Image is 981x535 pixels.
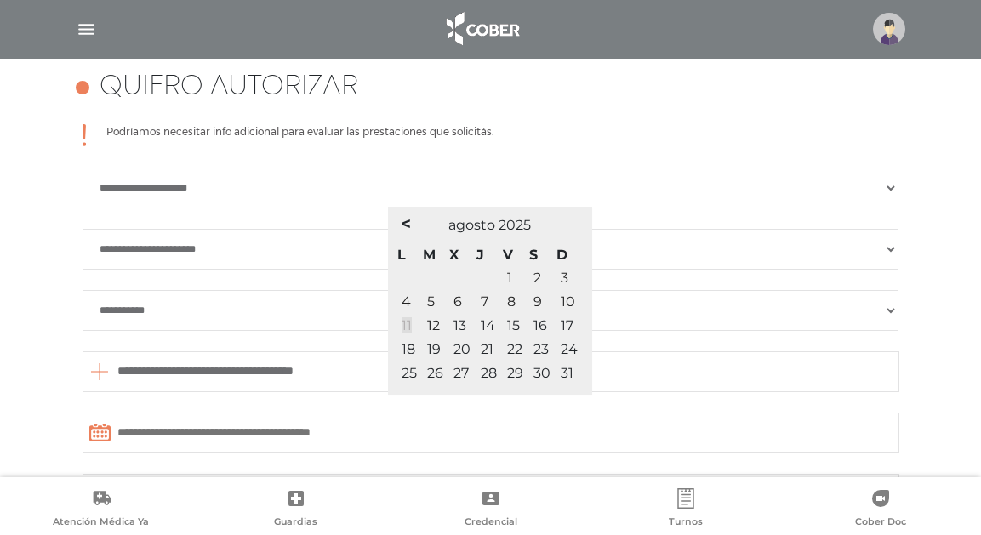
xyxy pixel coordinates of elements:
[3,488,198,532] a: Atención Médica Ya
[507,270,512,286] a: 1
[561,270,568,286] a: 3
[507,293,516,310] a: 8
[533,341,549,357] span: 23
[481,317,495,333] span: 14
[481,341,493,357] span: 21
[561,341,578,357] span: 24
[453,317,466,333] span: 13
[402,365,417,381] span: 25
[449,247,459,263] span: miércoles
[402,293,411,310] a: 4
[507,317,520,333] span: 15
[507,341,522,357] span: 22
[499,217,531,233] span: 2025
[427,293,435,310] a: 5
[465,515,517,531] span: Credencial
[396,211,415,236] a: <
[453,341,471,357] span: 20
[855,515,906,531] span: Cober Doc
[427,317,440,333] a: 12
[533,293,542,310] a: 9
[453,293,462,310] a: 6
[873,13,905,45] img: profile-placeholder.svg
[561,317,573,333] span: 17
[448,217,495,233] span: agosto
[427,341,441,357] span: 19
[106,124,493,146] p: Podríamos necesitar info adicional para evaluar las prestaciones que solicitás.
[76,19,97,40] img: Cober_menu-lines-white.svg
[561,293,575,310] a: 10
[393,488,588,532] a: Credencial
[561,365,573,381] span: 31
[427,365,443,381] span: 26
[401,213,411,234] span: <
[53,515,149,531] span: Atención Médica Ya
[529,247,538,263] span: sábado
[402,341,415,357] span: 18
[397,247,406,263] span: lunes
[533,317,547,333] span: 16
[507,365,523,381] span: 29
[533,365,550,381] span: 30
[783,488,978,532] a: Cober Doc
[533,270,541,286] a: 2
[481,365,497,381] span: 28
[669,515,703,531] span: Turnos
[453,365,469,381] span: 27
[476,247,484,263] span: jueves
[274,515,317,531] span: Guardias
[588,488,783,532] a: Turnos
[100,71,358,104] h4: Quiero autorizar
[503,247,513,263] span: viernes
[437,9,527,49] img: logo_cober_home-white.png
[402,317,412,333] a: 11
[198,488,393,532] a: Guardias
[481,293,488,310] a: 7
[556,247,567,263] span: domingo
[423,247,436,263] span: martes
